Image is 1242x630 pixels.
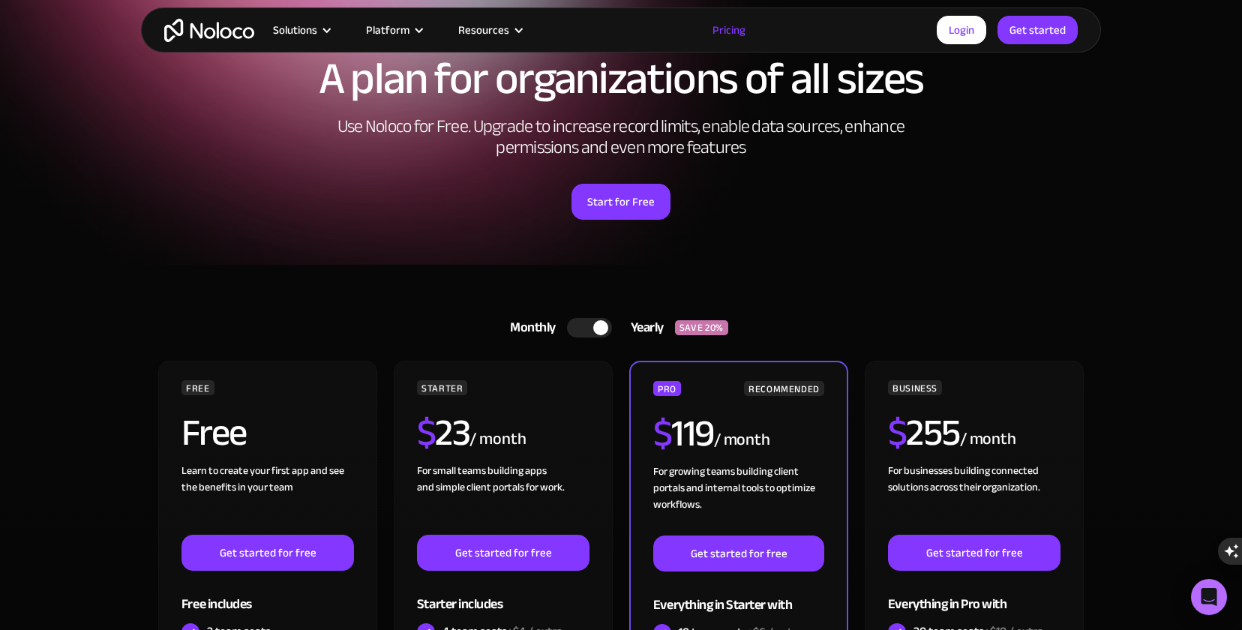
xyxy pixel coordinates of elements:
[469,427,526,451] div: / month
[181,463,354,535] div: Learn to create your first app and see the benefits in your team ‍
[1191,579,1227,615] div: Open Intercom Messenger
[653,415,714,452] h2: 119
[888,463,1060,535] div: For businesses building connected solutions across their organization. ‍
[888,414,960,451] h2: 255
[181,380,214,395] div: FREE
[156,56,1086,101] h1: A plan for organizations of all sizes
[458,20,509,40] div: Resources
[888,571,1060,619] div: Everything in Pro with
[694,20,764,40] a: Pricing
[997,16,1078,44] a: Get started
[888,397,907,468] span: $
[960,427,1016,451] div: / month
[417,463,589,535] div: For small teams building apps and simple client portals for work. ‍
[417,571,589,619] div: Starter includes
[417,414,470,451] h2: 23
[675,320,728,335] div: SAVE 20%
[439,20,539,40] div: Resources
[417,380,467,395] div: STARTER
[612,316,675,339] div: Yearly
[888,380,942,395] div: BUSINESS
[653,463,824,535] div: For growing teams building client portals and internal tools to optimize workflows.
[181,571,354,619] div: Free includes
[653,381,681,396] div: PRO
[491,316,567,339] div: Monthly
[181,535,354,571] a: Get started for free
[273,20,317,40] div: Solutions
[888,535,1060,571] a: Get started for free
[254,20,347,40] div: Solutions
[417,397,436,468] span: $
[181,414,247,451] h2: Free
[366,20,409,40] div: Platform
[321,116,921,158] h2: Use Noloco for Free. Upgrade to increase record limits, enable data sources, enhance permissions ...
[937,16,986,44] a: Login
[653,535,824,571] a: Get started for free
[164,19,254,42] a: home
[714,428,770,452] div: / month
[347,20,439,40] div: Platform
[417,535,589,571] a: Get started for free
[653,571,824,620] div: Everything in Starter with
[744,381,824,396] div: RECOMMENDED
[653,398,672,469] span: $
[571,184,670,220] a: Start for Free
